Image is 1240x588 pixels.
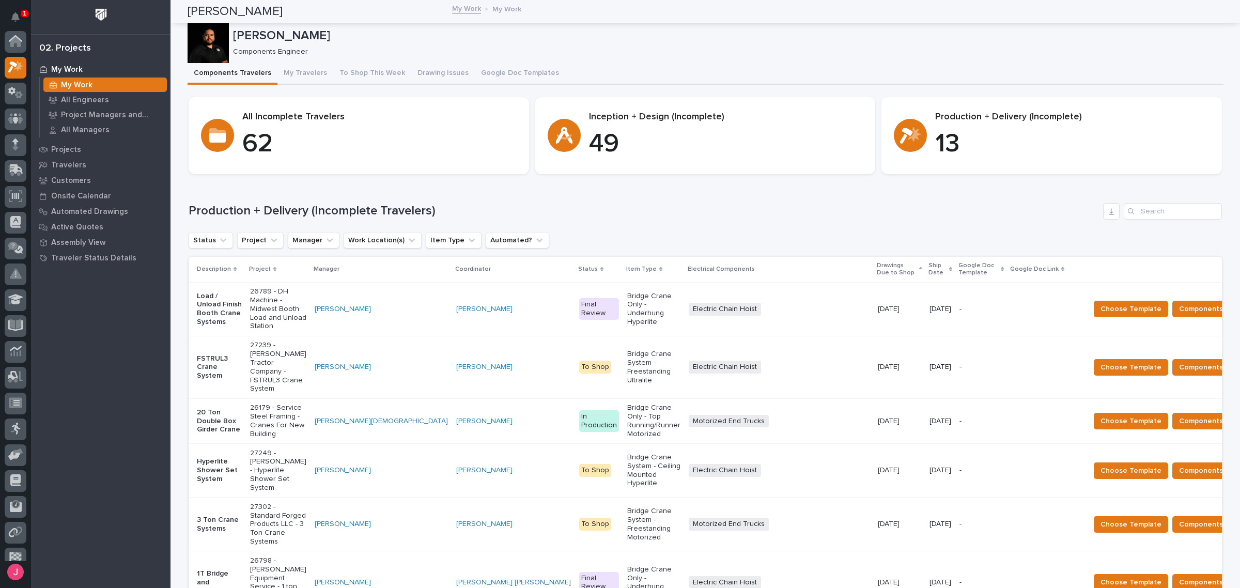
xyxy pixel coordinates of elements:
[1100,415,1161,427] span: Choose Template
[197,516,242,533] p: 3 Ton Crane Systems
[455,264,491,275] p: Coordinator
[197,264,231,275] p: Description
[31,142,171,157] a: Projects
[689,303,761,316] span: Electric Chain Hoist
[1010,264,1059,275] p: Google Doc Link
[249,264,271,275] p: Project
[929,363,951,372] p: [DATE]
[233,28,1219,43] p: [PERSON_NAME]
[51,207,128,216] p: Automated Drawings
[456,578,571,587] a: [PERSON_NAME] [PERSON_NAME]
[1100,361,1161,374] span: Choose Template
[878,361,902,372] p: [DATE]
[627,292,680,327] p: Bridge Crane Only - Underhung Hyperlite
[589,129,863,160] p: 49
[188,63,277,85] button: Components Travelers
[189,204,1099,219] h1: Production + Delivery (Incomplete Travelers)
[578,264,598,275] p: Status
[878,303,902,314] p: [DATE]
[51,254,136,263] p: Traveler Status Details
[1094,359,1168,376] button: Choose Template
[31,235,171,250] a: Assembly View
[61,111,163,120] p: Project Managers and Engineers
[1094,462,1168,479] button: Choose Template
[250,287,306,331] p: 26789 - DH Machine - Midwest Booth Load and Unload Station
[878,464,902,475] p: [DATE]
[277,63,333,85] button: My Travelers
[197,408,242,434] p: 20 Ton Double Box Girder Crane
[250,503,306,546] p: 27302 - Standard Forged Products LLC - 3 Ton Crane Systems
[1094,301,1168,317] button: Choose Template
[31,173,171,188] a: Customers
[40,107,171,122] a: Project Managers and Engineers
[627,507,680,541] p: Bridge Crane System - Freestanding Motorized
[197,354,242,380] p: FSTRUL3 Crane System
[40,78,171,92] a: My Work
[589,112,863,123] p: Inception + Design (Incomplete)
[426,232,482,249] button: Item Type
[315,520,371,529] a: [PERSON_NAME]
[237,232,284,249] button: Project
[242,129,517,160] p: 62
[1100,518,1161,531] span: Choose Template
[959,417,1003,426] p: -
[1094,413,1168,429] button: Choose Template
[689,415,769,428] span: Motorized End Trucks
[31,61,171,77] a: My Work
[344,232,422,249] button: Work Location(s)
[929,520,951,529] p: [DATE]
[456,466,513,475] a: [PERSON_NAME]
[31,157,171,173] a: Travelers
[959,466,1003,475] p: -
[959,305,1003,314] p: -
[31,219,171,235] a: Active Quotes
[689,361,761,374] span: Electric Chain Hoist
[31,204,171,219] a: Automated Drawings
[579,518,611,531] div: To Shop
[51,223,103,232] p: Active Quotes
[315,363,371,372] a: [PERSON_NAME]
[456,417,513,426] a: [PERSON_NAME]
[315,305,371,314] a: [PERSON_NAME]
[688,264,755,275] p: Electrical Components
[456,520,513,529] a: [PERSON_NAME]
[452,2,481,14] a: My Work
[51,161,86,170] p: Travelers
[250,341,306,393] p: 27239 - [PERSON_NAME] Tractor Company - FSTRUL3 Crane System
[39,43,91,54] div: 02. Projects
[197,292,242,327] p: Load / Unload Finish Booth Crane Systems
[23,10,26,17] p: 1
[40,122,171,137] a: All Managers
[61,96,109,105] p: All Engineers
[959,363,1003,372] p: -
[456,305,513,314] a: [PERSON_NAME]
[51,238,105,247] p: Assembly View
[189,232,233,249] button: Status
[288,232,339,249] button: Manager
[627,404,680,438] p: Bridge Crane Only - Top Running/Runner Motorized
[877,260,917,279] p: Drawings Due to Shop
[314,264,339,275] p: Manager
[91,5,111,24] img: Workspace Logo
[250,449,306,492] p: 27249 - [PERSON_NAME] - Hyperlite Shower Set System
[61,126,110,135] p: All Managers
[929,578,951,587] p: [DATE]
[5,561,26,583] button: users-avatar
[579,410,619,432] div: In Production
[1100,465,1161,477] span: Choose Template
[959,578,1003,587] p: -
[626,264,657,275] p: Item Type
[250,404,306,438] p: 26179 - Service Steel Framing - Cranes For New Building
[61,81,92,90] p: My Work
[492,3,521,14] p: My Work
[475,63,565,85] button: Google Doc Templates
[31,188,171,204] a: Onsite Calendar
[579,464,611,477] div: To Shop
[579,361,611,374] div: To Shop
[935,112,1210,123] p: Production + Delivery (Incomplete)
[5,6,26,28] button: Notifications
[1124,203,1222,220] div: Search
[486,232,549,249] button: Automated?
[315,466,371,475] a: [PERSON_NAME]
[689,518,769,531] span: Motorized End Trucks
